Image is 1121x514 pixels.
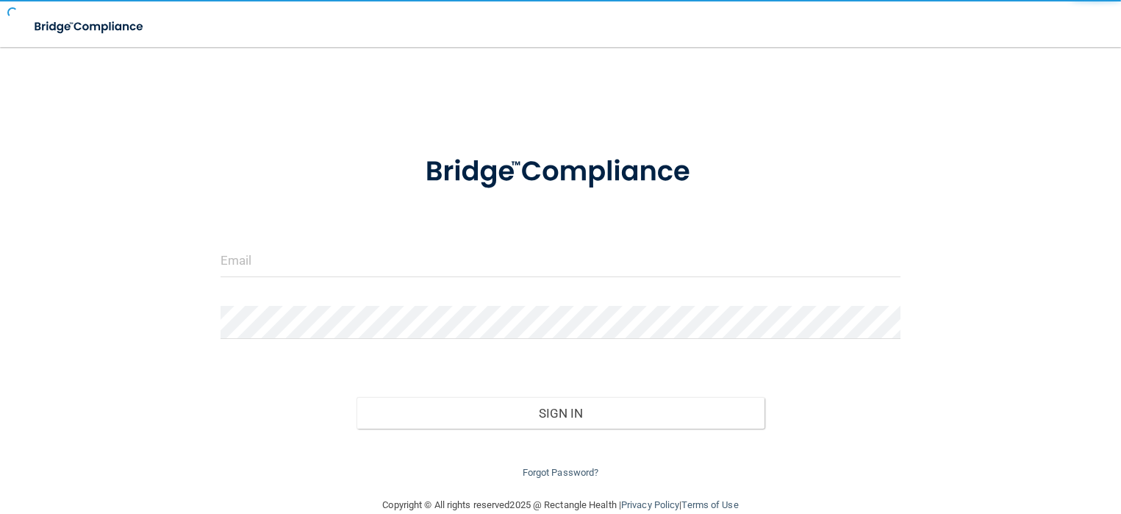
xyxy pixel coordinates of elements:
[523,467,599,478] a: Forgot Password?
[357,397,764,429] button: Sign In
[681,499,738,510] a: Terms of Use
[396,135,725,209] img: bridge_compliance_login_screen.278c3ca4.svg
[22,12,157,42] img: bridge_compliance_login_screen.278c3ca4.svg
[621,499,679,510] a: Privacy Policy
[221,244,900,277] input: Email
